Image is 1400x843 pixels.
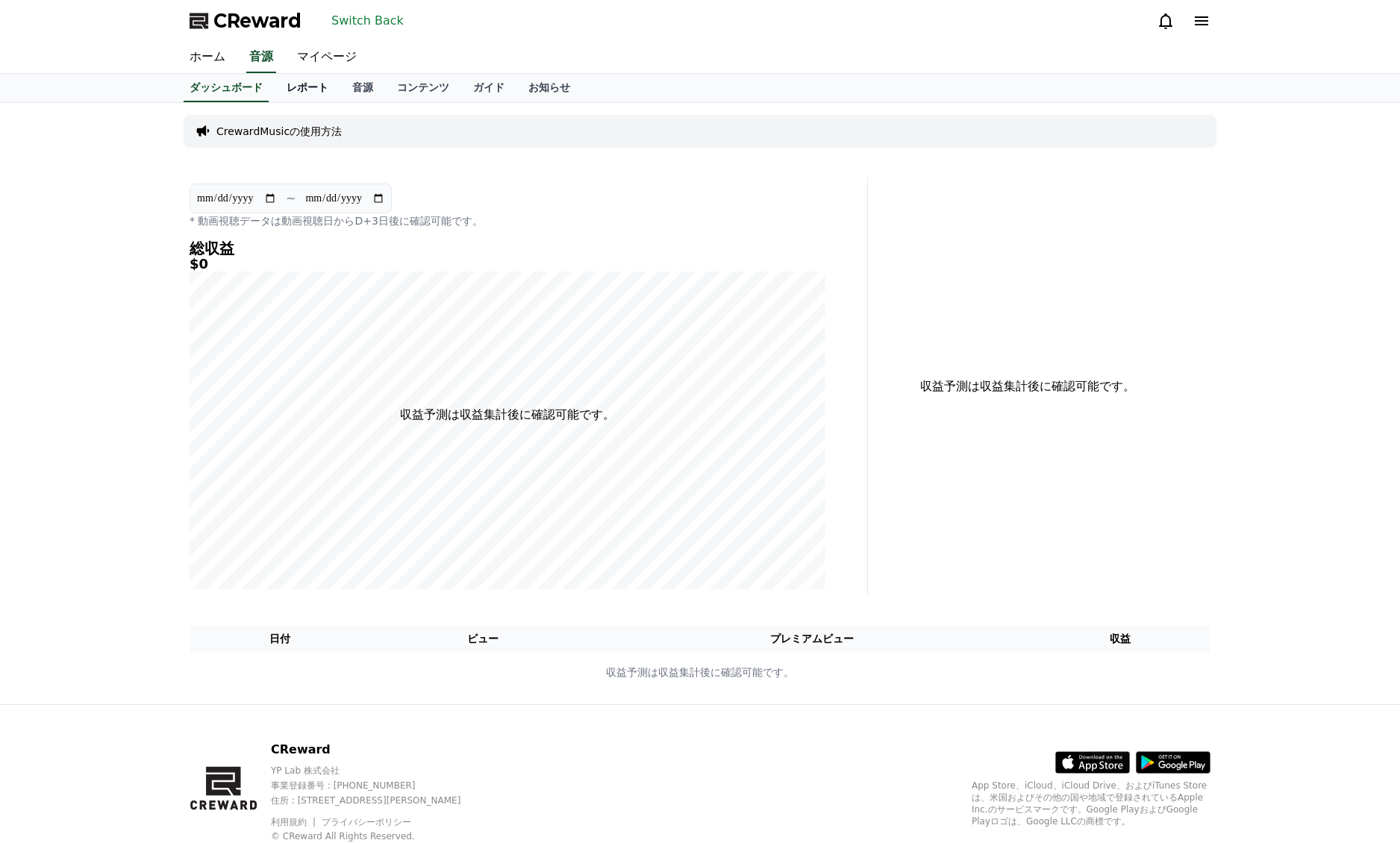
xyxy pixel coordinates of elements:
[190,9,301,33] a: CReward
[246,42,276,73] a: 音源
[325,9,410,33] button: Switch Back
[275,74,340,102] a: レポート
[190,665,1210,680] p: 収益予測は収益集計後に確認可能です。
[190,240,825,257] h4: 総収益
[400,406,615,424] p: 収益予測は収益集計後に確認可能です。
[271,795,487,806] p: 住所 : [STREET_ADDRESS][PERSON_NAME]
[285,42,369,73] a: マイページ
[271,741,487,759] p: CReward
[271,765,487,777] p: YP Lab 株式会社
[385,74,461,102] a: コンテンツ
[322,817,411,827] a: プライバシーポリシー
[178,42,237,73] a: ホーム
[516,74,582,102] a: お知らせ
[594,625,1029,653] th: プレミアムビュー
[371,625,595,653] th: ビュー
[184,74,269,102] a: ダッシュボード
[190,625,371,653] th: 日付
[271,830,487,842] p: © CReward All Rights Reserved.
[880,377,1175,395] p: 収益予測は収益集計後に確認可能です。
[190,257,825,272] h5: $0
[972,780,1210,827] p: App Store、iCloud、iCloud Drive、およびiTunes Storeは、米国およびその他の国や地域で登録されているApple Inc.のサービスマークです。Google P...
[190,213,825,228] p: * 動画視聴データは動画視聴日からD+3日後に確認可能です。
[271,780,487,792] p: 事業登録番号 : [PHONE_NUMBER]
[213,9,301,33] span: CReward
[286,189,296,207] p: ~
[461,74,516,102] a: ガイド
[216,124,342,139] a: CrewardMusicの使用方法
[340,74,385,102] a: 音源
[271,817,318,827] a: 利用規約
[1029,625,1210,653] th: 収益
